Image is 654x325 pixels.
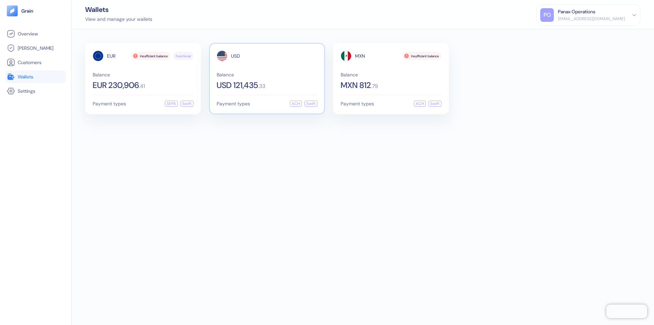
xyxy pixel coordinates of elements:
[181,101,193,107] div: Swift
[7,58,64,67] a: Customers
[231,54,240,58] span: USD
[305,101,317,107] div: Swift
[7,5,18,16] img: logo-tablet-V2.svg
[217,72,317,77] span: Balance
[258,84,265,89] span: . 33
[93,81,139,89] span: EUR 230,906
[85,16,152,23] div: View and manage your wallets
[18,59,42,66] span: Customers
[217,101,250,106] span: Payment types
[18,73,33,80] span: Wallets
[402,52,441,60] div: Insufficient balance
[85,6,152,13] div: Wallets
[540,8,554,22] div: PO
[18,45,53,51] span: [PERSON_NAME]
[7,73,64,81] a: Wallets
[355,54,365,58] span: MXN
[165,101,178,107] div: SEPA
[371,84,378,89] span: . 79
[341,81,371,89] span: MXN 812
[139,84,145,89] span: . 41
[7,44,64,52] a: [PERSON_NAME]
[606,305,647,318] iframe: Chatra live chat
[131,52,170,60] div: Insufficient balance
[558,16,625,22] div: [EMAIL_ADDRESS][DOMAIN_NAME]
[18,88,35,94] span: Settings
[414,101,426,107] div: ACH
[21,9,34,13] img: logo
[341,72,441,77] span: Balance
[7,30,64,38] a: Overview
[429,101,441,107] div: Swift
[93,101,126,106] span: Payment types
[18,30,38,37] span: Overview
[107,54,115,58] span: EUR
[176,54,191,59] span: Functional
[93,72,193,77] span: Balance
[290,101,302,107] div: ACH
[558,8,595,15] div: Panax Operations
[7,87,64,95] a: Settings
[217,81,258,89] span: USD 121,435
[341,101,374,106] span: Payment types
